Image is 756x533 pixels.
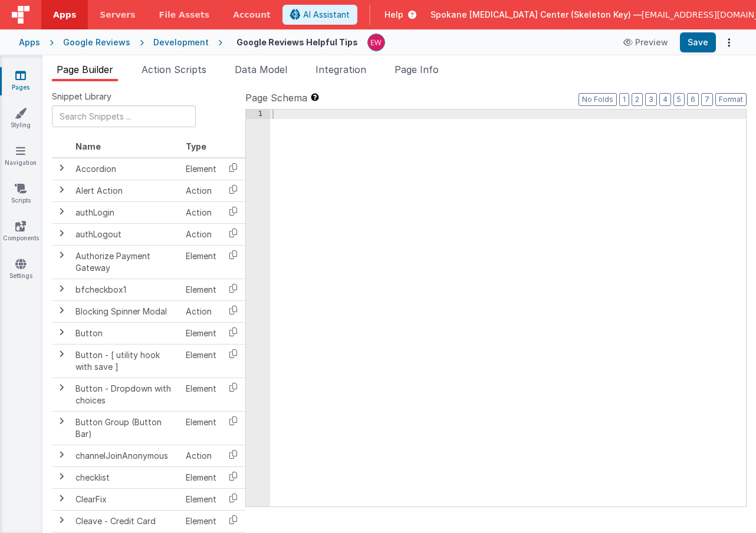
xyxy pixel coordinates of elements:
span: Integration [315,64,366,75]
td: ClearFix [71,488,181,510]
span: AI Assistant [303,9,350,21]
span: Help [384,9,403,21]
td: authLogout [71,223,181,245]
button: 6 [687,93,699,106]
button: 4 [659,93,671,106]
td: Button - [ utility hook with save ] [71,344,181,378]
td: Action [181,180,221,201]
td: checklist [71,466,181,488]
td: channelJoinAnonymous [71,445,181,466]
button: No Folds [578,93,617,106]
td: Element [181,322,221,344]
td: Element [181,510,221,532]
div: Google Reviews [63,37,130,48]
td: Button [71,322,181,344]
td: Accordion [71,158,181,180]
td: bfcheckbox1 [71,279,181,300]
td: Action [181,300,221,322]
button: Options [721,34,737,51]
span: Apps [53,9,76,21]
td: Element [181,158,221,180]
td: Element [181,279,221,300]
span: Page Schema [245,91,307,105]
td: Element [181,378,221,411]
span: Page Info [395,64,439,75]
button: 5 [673,93,685,106]
td: authLogin [71,201,181,223]
td: Blocking Spinner Modal [71,300,181,322]
button: Format [715,93,747,106]
button: AI Assistant [282,5,357,25]
td: Action [181,445,221,466]
span: Data Model [235,64,287,75]
td: Alert Action [71,180,181,201]
td: Element [181,344,221,378]
span: Spokane [MEDICAL_DATA] Center (Skeleton Key) — [430,9,642,21]
td: Element [181,466,221,488]
button: 7 [701,93,713,106]
td: Element [181,488,221,510]
img: daf6185105a2932719d0487c37da19b1 [368,34,384,51]
td: Action [181,201,221,223]
td: Cleave - Credit Card [71,510,181,532]
td: Element [181,411,221,445]
td: Authorize Payment Gateway [71,245,181,279]
td: Button - Dropdown with choices [71,378,181,411]
span: File Assets [159,9,210,21]
div: 1 [246,110,270,119]
input: Search Snippets ... [52,105,196,127]
div: Apps [19,37,40,48]
div: Development [153,37,209,48]
td: Button Group (Button Bar) [71,411,181,445]
span: Page Builder [57,64,113,75]
span: Name [75,141,101,151]
button: 1 [619,93,629,106]
span: Action Scripts [142,64,206,75]
td: Element [181,245,221,279]
span: Servers [100,9,135,21]
button: 3 [645,93,657,106]
h4: Google Reviews Helpful Tips [236,38,358,47]
span: Snippet Library [52,91,111,102]
button: Save [680,32,716,52]
button: 2 [632,93,643,106]
button: Preview [616,33,675,52]
td: Action [181,223,221,245]
span: Type [186,141,206,151]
